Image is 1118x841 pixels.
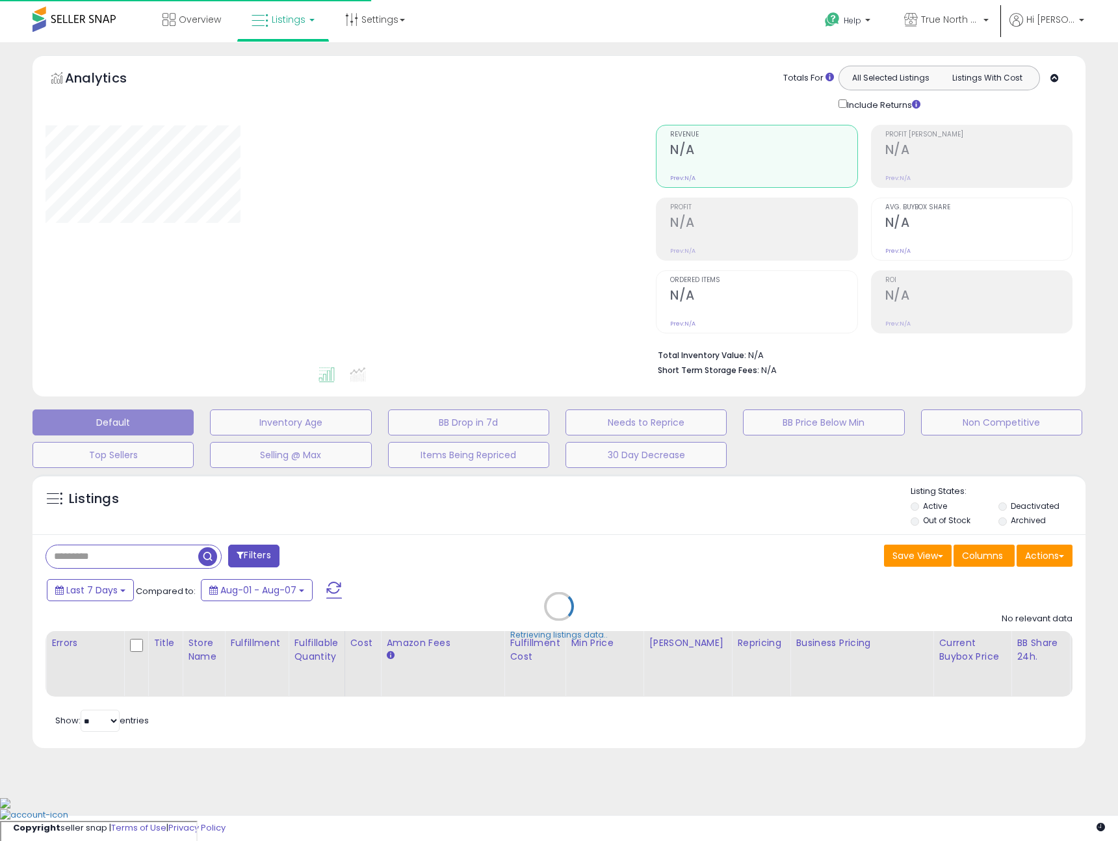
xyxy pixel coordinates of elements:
[743,409,904,435] button: BB Price Below Min
[842,70,939,86] button: All Selected Listings
[658,346,1063,362] li: N/A
[829,97,936,112] div: Include Returns
[939,70,1035,86] button: Listings With Cost
[824,12,840,28] i: Get Help
[814,2,883,42] a: Help
[844,15,861,26] span: Help
[921,13,980,26] span: True North Supply & Co. MX
[885,204,1072,211] span: Avg. Buybox Share
[32,409,194,435] button: Default
[670,204,857,211] span: Profit
[761,364,777,376] span: N/A
[388,442,549,468] button: Items Being Repriced
[1026,13,1075,26] span: Hi [PERSON_NAME]
[670,174,695,182] small: Prev: N/A
[1009,13,1084,42] a: Hi [PERSON_NAME]
[210,409,371,435] button: Inventory Age
[921,409,1082,435] button: Non Competitive
[65,69,152,90] h5: Analytics
[210,442,371,468] button: Selling @ Max
[565,409,727,435] button: Needs to Reprice
[885,247,911,255] small: Prev: N/A
[885,131,1072,138] span: Profit [PERSON_NAME]
[670,215,857,233] h2: N/A
[510,629,608,641] div: Retrieving listings data..
[885,320,911,328] small: Prev: N/A
[670,247,695,255] small: Prev: N/A
[885,142,1072,160] h2: N/A
[885,174,911,182] small: Prev: N/A
[565,442,727,468] button: 30 Day Decrease
[32,442,194,468] button: Top Sellers
[885,215,1072,233] h2: N/A
[885,288,1072,305] h2: N/A
[783,72,834,84] div: Totals For
[658,350,746,361] b: Total Inventory Value:
[670,142,857,160] h2: N/A
[179,13,221,26] span: Overview
[388,409,549,435] button: BB Drop in 7d
[272,13,305,26] span: Listings
[670,288,857,305] h2: N/A
[658,365,759,376] b: Short Term Storage Fees:
[670,131,857,138] span: Revenue
[670,320,695,328] small: Prev: N/A
[885,277,1072,284] span: ROI
[670,277,857,284] span: Ordered Items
